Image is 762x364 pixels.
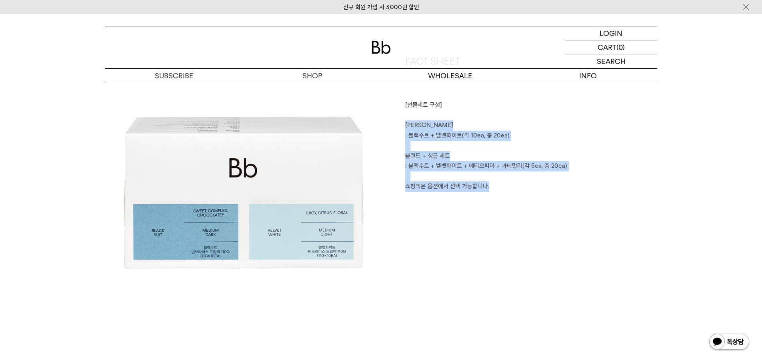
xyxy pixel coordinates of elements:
span: 옵션에서 선택 가능합니다. [428,183,489,190]
span: : 블랙수트 + 벨벳화이트 + 에티오피아 + 과테말라(각 5ea, 총 20ea) [405,162,567,169]
img: 로고 [372,41,391,54]
span: [선물세트 구성] [405,101,442,108]
p: (0) [616,40,625,54]
span: ㅤ [405,173,410,180]
img: 드립백 선물세트 [105,55,381,330]
span: [PERSON_NAME] [405,121,453,129]
p: WHOLESALE [381,69,519,83]
p: LOGIN [600,26,622,40]
a: SUBSCRIBE [105,69,243,83]
img: 카카오톡 채널 1:1 채팅 버튼 [708,333,750,352]
a: LOGIN [565,26,657,40]
span: 블렌드 + 싱글 세트 [405,152,450,159]
a: SHOP [243,69,381,83]
p: CART [598,40,616,54]
span: 쇼핑백은 [405,183,426,190]
span: ㅤ [405,111,410,119]
a: 신규 회원 가입 시 3,000원 할인 [343,4,419,11]
a: CART (0) [565,40,657,54]
span: : 블랙수트 + 벨벳화이트(각 10ea, 총 20ea) [405,132,510,139]
p: INFO [519,69,657,83]
span: ㅤ [405,142,410,149]
p: SEARCH [597,54,626,68]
